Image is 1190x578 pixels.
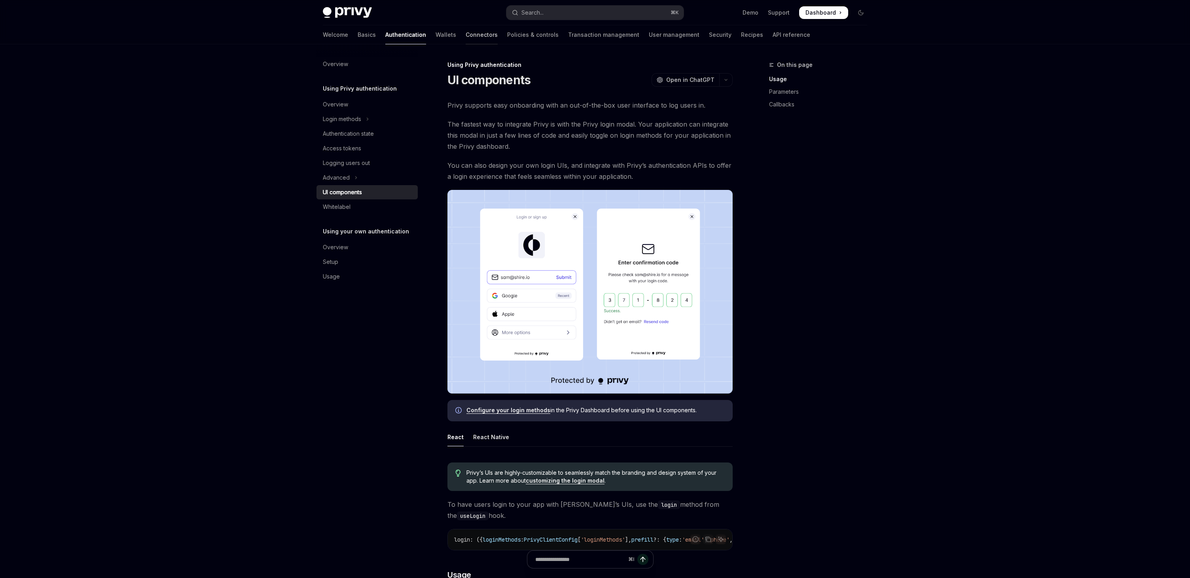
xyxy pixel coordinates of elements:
[769,73,874,85] a: Usage
[666,536,679,543] span: type
[709,25,731,44] a: Security
[358,25,376,44] a: Basics
[777,60,813,70] span: On this page
[316,255,418,269] a: Setup
[730,536,733,543] span: ,
[455,407,463,415] svg: Info
[316,156,418,170] a: Logging users out
[316,269,418,284] a: Usage
[323,25,348,44] a: Welcome
[316,97,418,112] a: Overview
[535,551,625,568] input: Ask a question...
[447,190,733,394] img: images/Onboard.png
[654,536,666,543] span: ?: {
[470,536,483,543] span: : ({
[581,536,625,543] span: 'loginMethods'
[323,7,372,18] img: dark logo
[521,536,524,543] span: :
[855,6,867,19] button: Toggle dark mode
[466,469,725,485] span: Privy’s UIs are highly-customizable to seamlessly match the branding and design system of your ap...
[316,112,418,126] button: Toggle Login methods section
[473,428,509,446] div: React Native
[578,536,581,543] span: [
[454,536,470,543] span: login
[447,160,733,182] span: You can also design your own login UIs, and integrate with Privy’s authentication APIs to offer a...
[466,407,550,414] a: Configure your login methods
[679,536,682,543] span: :
[323,100,348,109] div: Overview
[316,240,418,254] a: Overview
[323,114,361,124] div: Login methods
[805,9,836,17] span: Dashboard
[447,119,733,152] span: The fastest way to integrate Privy is with the Privy login modal. Your application can integrate ...
[316,171,418,185] button: Toggle Advanced section
[769,85,874,98] a: Parameters
[323,257,338,267] div: Setup
[506,6,684,20] button: Open search
[768,9,790,17] a: Support
[507,25,559,44] a: Policies & controls
[323,144,361,153] div: Access tokens
[457,512,489,520] code: useLogin
[447,61,733,69] div: Using Privy authentication
[455,470,461,477] svg: Tip
[316,141,418,155] a: Access tokens
[690,534,701,544] button: Report incorrect code
[316,57,418,71] a: Overview
[652,73,719,87] button: Open in ChatGPT
[447,499,733,521] span: To have users login to your app with [PERSON_NAME]’s UIs, use the method from the hook.
[323,129,374,138] div: Authentication state
[316,185,418,199] a: UI components
[769,98,874,111] a: Callbacks
[466,25,498,44] a: Connectors
[631,536,654,543] span: prefill
[649,25,699,44] a: User management
[323,272,340,281] div: Usage
[682,536,704,543] span: 'email'
[323,202,351,212] div: Whitelabel
[666,76,714,84] span: Open in ChatGPT
[799,6,848,19] a: Dashboard
[447,428,464,446] div: React
[316,200,418,214] a: Whitelabel
[703,534,713,544] button: Copy the contents from the code block
[526,477,604,484] a: customizing the login modal
[773,25,810,44] a: API reference
[743,9,758,17] a: Demo
[447,73,531,87] h1: UI components
[436,25,456,44] a: Wallets
[323,188,362,197] div: UI components
[716,534,726,544] button: Ask AI
[625,536,631,543] span: ],
[323,59,348,69] div: Overview
[323,173,350,182] div: Advanced
[637,554,648,565] button: Send message
[521,8,544,17] div: Search...
[316,127,418,141] a: Authentication state
[524,536,578,543] span: PrivyClientConfig
[658,500,680,509] code: login
[385,25,426,44] a: Authentication
[323,158,370,168] div: Logging users out
[741,25,763,44] a: Recipes
[671,9,679,16] span: ⌘ K
[323,84,397,93] h5: Using Privy authentication
[323,227,409,236] h5: Using your own authentication
[483,536,521,543] span: loginMethods
[466,406,725,414] span: in the Privy Dashboard before using the UI components.
[323,243,348,252] div: Overview
[447,100,733,111] span: Privy supports easy onboarding with an out-of-the-box user interface to log users in.
[568,25,639,44] a: Transaction management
